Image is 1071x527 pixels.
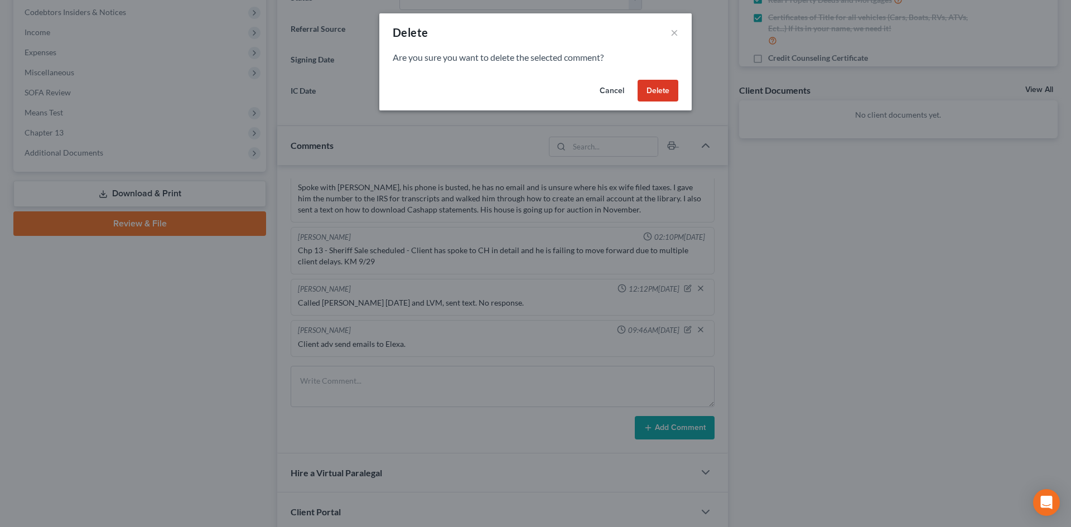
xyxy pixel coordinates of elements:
div: Delete [393,25,428,40]
button: Cancel [591,80,633,102]
button: Delete [638,80,678,102]
p: Are you sure you want to delete the selected comment? [393,51,678,64]
div: Open Intercom Messenger [1033,489,1060,516]
button: × [670,26,678,39]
